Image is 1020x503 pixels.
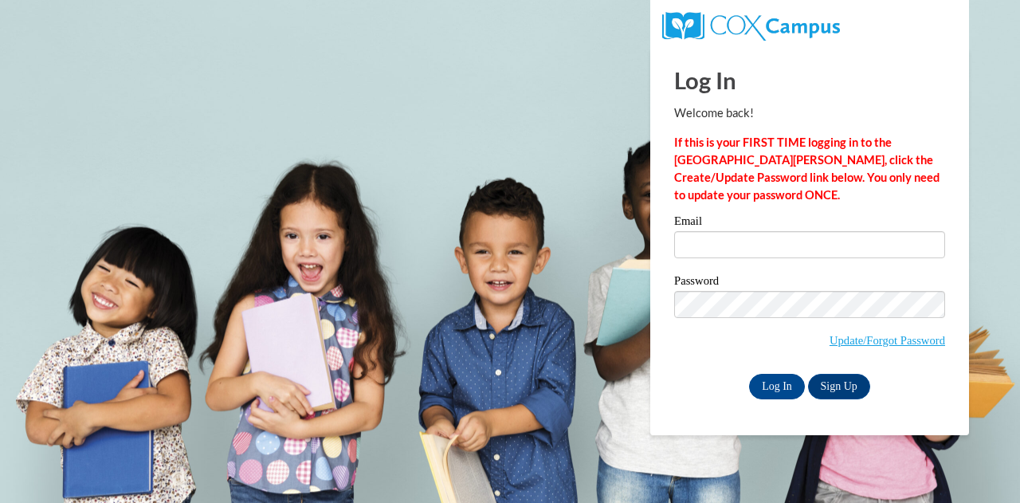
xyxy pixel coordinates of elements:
p: Welcome back! [674,104,945,122]
label: Email [674,215,945,231]
h1: Log In [674,64,945,96]
input: Log In [749,374,805,399]
a: COX Campus [662,18,840,32]
strong: If this is your FIRST TIME logging in to the [GEOGRAPHIC_DATA][PERSON_NAME], click the Create/Upd... [674,136,940,202]
a: Sign Up [808,374,870,399]
img: COX Campus [662,12,840,41]
label: Password [674,275,945,291]
a: Update/Forgot Password [830,334,945,347]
